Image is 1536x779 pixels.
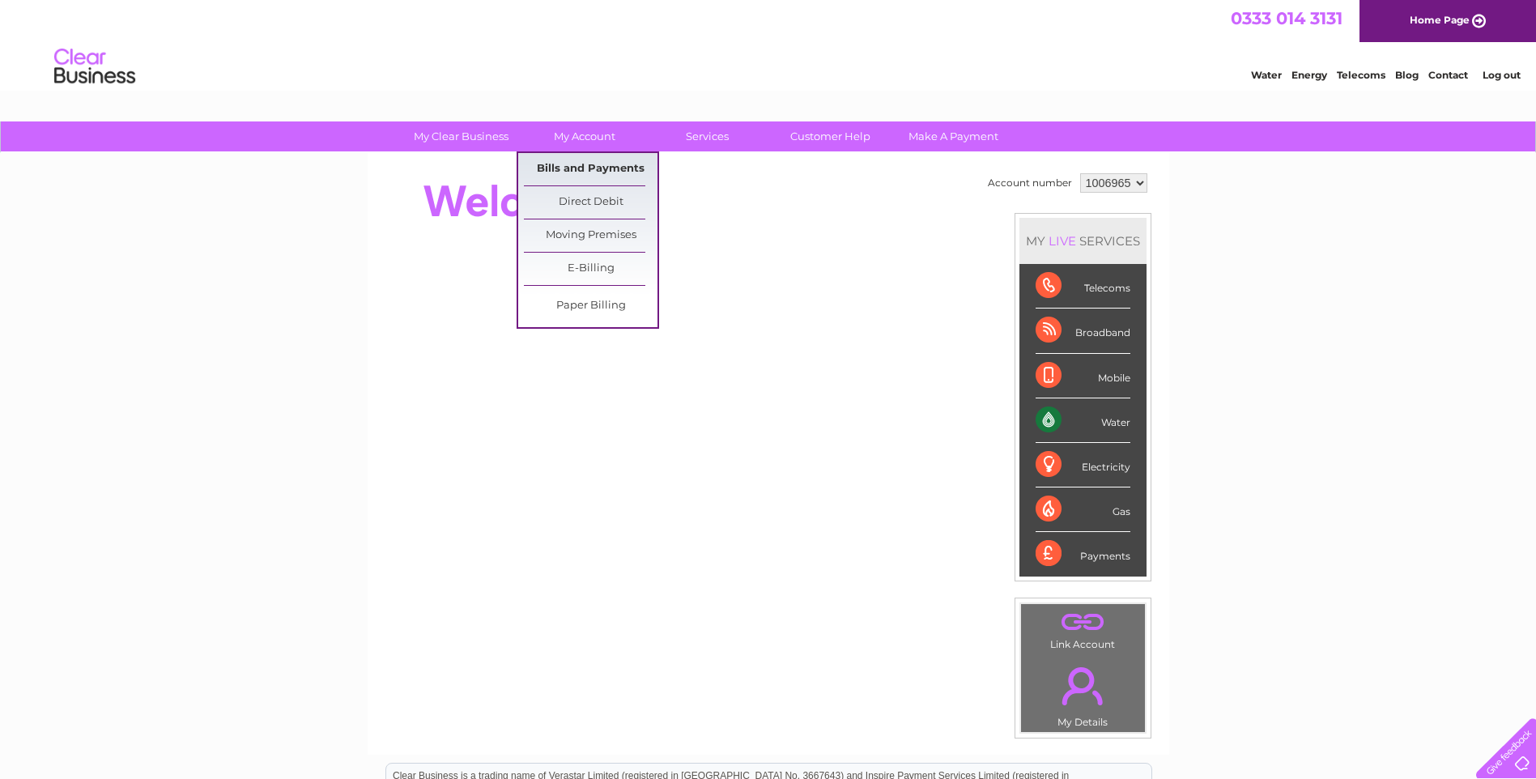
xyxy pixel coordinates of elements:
[1036,354,1130,398] div: Mobile
[640,121,774,151] a: Services
[984,169,1076,197] td: Account number
[524,153,657,185] a: Bills and Payments
[1251,69,1282,81] a: Water
[524,186,657,219] a: Direct Debit
[1036,487,1130,532] div: Gas
[1231,8,1342,28] a: 0333 014 3131
[764,121,897,151] a: Customer Help
[524,219,657,252] a: Moving Premises
[1036,264,1130,309] div: Telecoms
[1036,398,1130,443] div: Water
[1025,658,1141,714] a: .
[1036,309,1130,353] div: Broadband
[53,42,136,92] img: logo.png
[1025,608,1141,636] a: .
[1337,69,1385,81] a: Telecoms
[1483,69,1521,81] a: Log out
[887,121,1020,151] a: Make A Payment
[1019,218,1147,264] div: MY SERVICES
[524,253,657,285] a: E-Billing
[1395,69,1419,81] a: Blog
[1036,532,1130,576] div: Payments
[1020,653,1146,733] td: My Details
[1428,69,1468,81] a: Contact
[1291,69,1327,81] a: Energy
[1020,603,1146,654] td: Link Account
[1045,233,1079,249] div: LIVE
[524,290,657,322] a: Paper Billing
[386,9,1151,79] div: Clear Business is a trading name of Verastar Limited (registered in [GEOGRAPHIC_DATA] No. 3667643...
[517,121,651,151] a: My Account
[394,121,528,151] a: My Clear Business
[1036,443,1130,487] div: Electricity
